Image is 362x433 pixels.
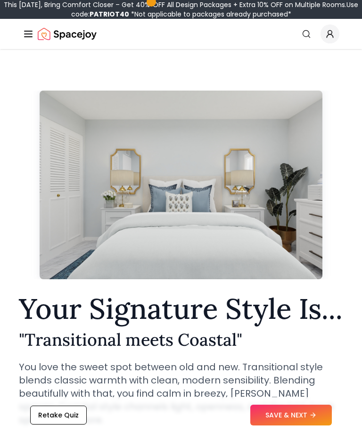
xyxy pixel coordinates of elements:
button: SAVE & NEXT [250,405,332,425]
span: *Not applicable to packages already purchased* [129,9,291,19]
b: PATRIOT40 [90,9,129,19]
h2: " Transitional meets Coastal " [19,330,343,349]
a: Spacejoy [38,25,97,43]
nav: Global [23,19,339,49]
p: You love the sweet spot between old and new. Transitional style blends classic warmth with clean,... [19,360,336,426]
img: Spacejoy Logo [38,25,97,43]
h1: Your Signature Style Is... [19,294,343,323]
img: Transitional meets Coastal Style Example [40,91,322,279]
button: Retake Quiz [30,406,87,425]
